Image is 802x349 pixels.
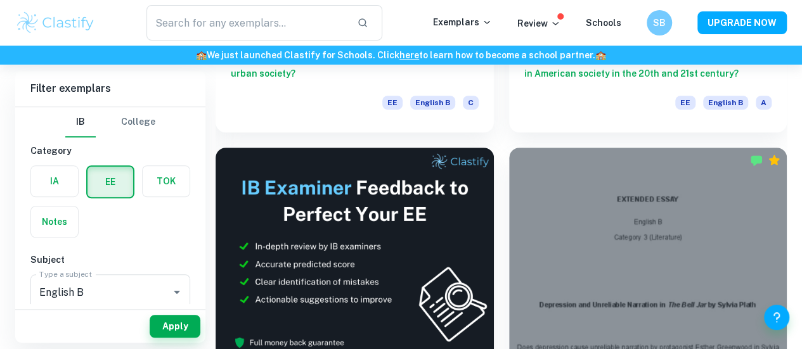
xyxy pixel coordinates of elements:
h6: Subject [30,253,190,267]
span: 🏫 [196,50,207,60]
div: Premium [768,154,780,167]
button: Apply [150,315,200,338]
img: Marked [750,154,763,167]
button: TOK [143,166,190,196]
label: Type a subject [39,269,92,279]
a: here [399,50,419,60]
p: Review [517,16,560,30]
h6: Category [30,144,190,158]
button: IB [65,107,96,137]
img: Clastify logo [15,10,96,35]
span: A [756,96,772,110]
input: Search for any exemplars... [146,5,347,41]
button: Help and Feedback [764,305,789,330]
span: 🏫 [595,50,606,60]
span: C [463,96,479,110]
span: EE [382,96,403,110]
span: English B [703,96,748,110]
a: Schools [586,18,621,28]
button: IA [31,166,78,196]
button: Open [168,283,186,301]
h6: SB [652,16,667,30]
h6: We just launched Clastify for Schools. Click to learn how to become a school partner. [3,48,799,62]
span: EE [675,96,695,110]
button: College [121,107,155,137]
span: English B [410,96,455,110]
p: Exemplars [433,15,492,29]
button: UPGRADE NOW [697,11,787,34]
div: Filter type choice [65,107,155,137]
button: Notes [31,206,78,237]
button: EE [87,167,133,197]
h6: Filter exemplars [15,71,205,106]
button: SB [647,10,672,35]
